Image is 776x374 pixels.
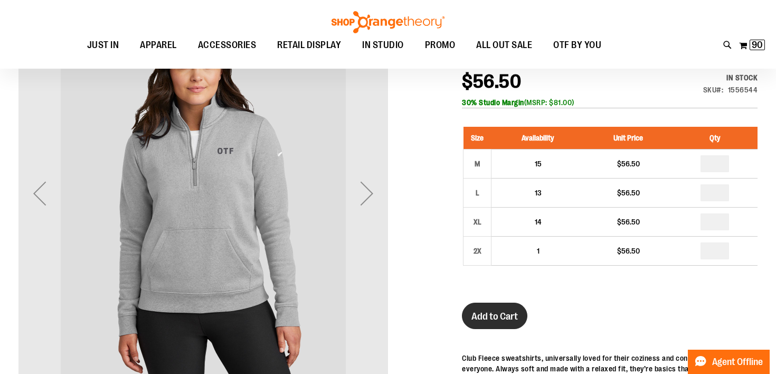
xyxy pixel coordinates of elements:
[140,33,177,57] span: APPAREL
[688,350,770,374] button: Agent Offline
[277,33,341,57] span: RETAIL DISPLAY
[330,11,446,33] img: Shop Orangetheory
[703,86,724,94] strong: SKU
[590,188,667,198] div: $56.50
[590,217,667,227] div: $56.50
[463,127,491,149] th: Size
[590,246,667,256] div: $56.50
[535,189,542,197] span: 13
[537,247,540,255] span: 1
[469,214,485,230] div: XL
[476,33,532,57] span: ALL OUT SALE
[198,33,257,57] span: ACCESSORIES
[462,98,524,107] b: 30% Studio Margin
[462,303,527,329] button: Add to Cart
[584,127,672,149] th: Unit Price
[87,33,119,57] span: JUST IN
[425,33,456,57] span: PROMO
[462,97,758,108] div: (MSRP: $81.00)
[590,158,667,169] div: $56.50
[469,243,485,259] div: 2X
[462,71,521,92] span: $56.50
[553,33,601,57] span: OTF BY YOU
[471,311,518,322] span: Add to Cart
[535,218,542,226] span: 14
[469,185,485,201] div: L
[362,33,404,57] span: IN STUDIO
[491,127,585,149] th: Availability
[752,40,763,50] span: 90
[469,156,485,172] div: M
[535,160,542,168] span: 15
[703,72,758,83] div: Availability
[728,85,758,95] div: 1556544
[672,127,758,149] th: Qty
[703,72,758,83] div: In stock
[712,357,763,367] span: Agent Offline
